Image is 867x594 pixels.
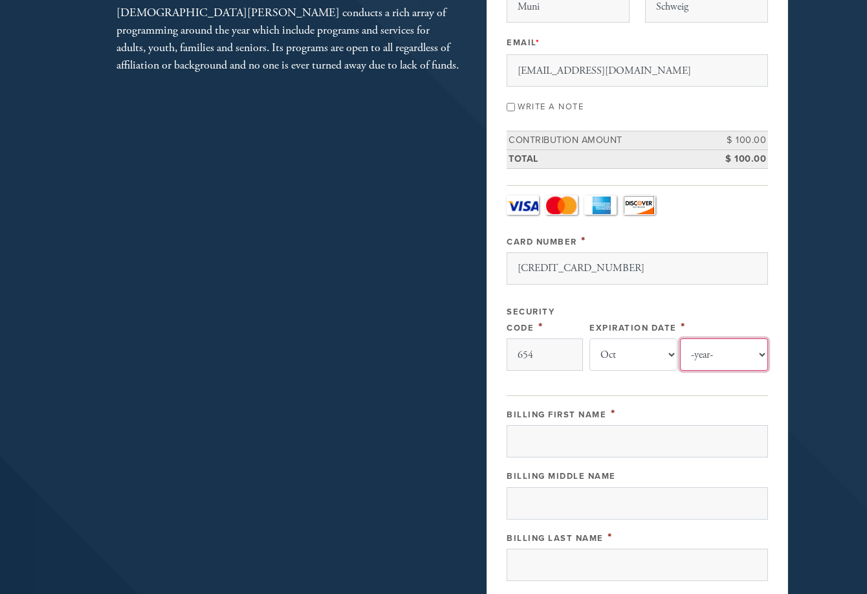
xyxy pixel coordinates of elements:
[536,38,540,48] span: This field is required.
[507,533,604,544] label: Billing Last Name
[589,323,677,333] label: Expiration Date
[507,471,616,481] label: Billing Middle Name
[680,338,768,371] select: Expiration Date year
[681,320,686,334] span: This field is required.
[608,530,613,544] span: This field is required.
[116,4,459,74] div: [DEMOGRAPHIC_DATA][PERSON_NAME] conducts a rich array of programming around the year which includ...
[589,338,677,371] select: Expiration Date month
[584,195,617,215] a: Amex
[623,195,655,215] a: Discover
[538,320,543,334] span: This field is required.
[507,410,606,420] label: Billing First Name
[507,37,540,49] label: Email
[507,307,554,333] label: Security Code
[611,406,616,421] span: This field is required.
[507,237,577,247] label: Card Number
[507,149,710,168] td: Total
[710,149,768,168] td: $ 100.00
[545,195,578,215] a: MasterCard
[710,131,768,150] td: $ 100.00
[507,195,539,215] a: Visa
[518,102,584,112] label: Write a note
[581,234,586,248] span: This field is required.
[507,131,710,150] td: Contribution Amount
